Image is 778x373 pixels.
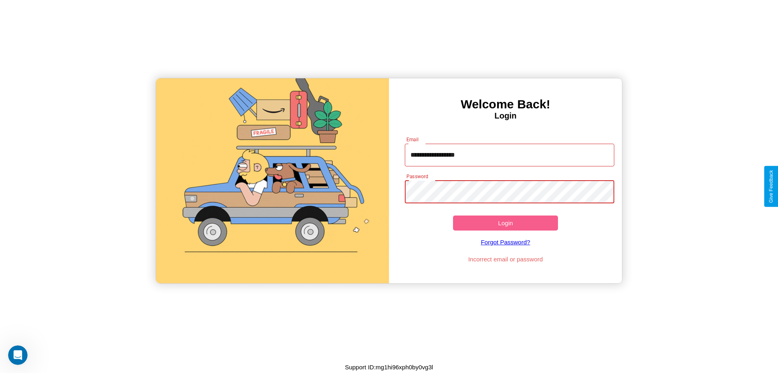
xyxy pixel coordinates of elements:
h3: Welcome Back! [389,97,622,111]
p: Support ID: mg1hi96xph0by0vg3l [345,362,433,373]
h4: Login [389,111,622,121]
div: Give Feedback [768,170,774,203]
img: gif [156,78,389,283]
a: Forgot Password? [401,231,611,254]
label: Email [406,136,419,143]
iframe: Intercom live chat [8,345,28,365]
label: Password [406,173,428,180]
button: Login [453,216,558,231]
p: Incorrect email or password [401,254,611,265]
